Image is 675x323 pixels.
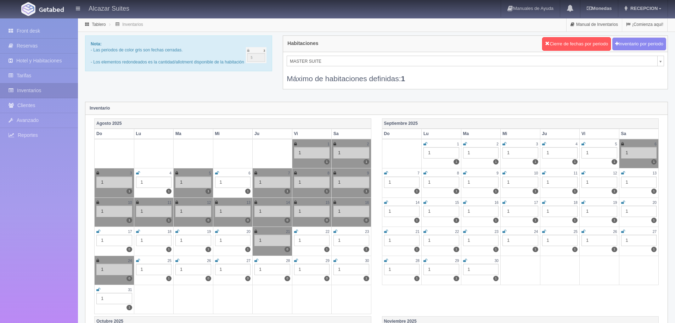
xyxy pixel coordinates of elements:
small: 25 [574,230,578,234]
div: 1 [96,293,132,304]
div: 1 [423,235,459,246]
label: 1 [454,276,459,281]
small: 22 [326,230,330,234]
small: 29 [455,259,459,263]
small: 10 [534,171,538,175]
small: 6 [248,171,251,175]
h4: Alcazar Suites [89,4,129,12]
div: 1 [136,177,172,188]
label: 1 [612,159,617,165]
label: 0 [364,218,369,223]
small: 7 [288,171,290,175]
div: 1 [175,264,211,275]
a: Tablero [92,22,106,27]
a: MASTER SUITE [287,56,664,66]
small: 1 [457,142,459,146]
div: 1 [463,264,499,275]
div: 1 [215,177,251,188]
small: 13 [653,171,657,175]
div: 1 [96,206,132,217]
small: 20 [653,201,657,205]
div: 1 [136,264,172,275]
img: Getabed [21,2,35,16]
label: 1 [364,189,369,194]
div: 1 [254,235,290,246]
small: 1 [327,142,330,146]
div: 1 [215,206,251,217]
th: Vi [292,129,332,139]
div: 1 [463,206,499,217]
b: Nota: [91,41,102,46]
label: 1 [454,218,459,223]
label: 1 [324,189,330,194]
label: 1 [651,189,657,194]
div: 1 [175,206,211,217]
label: 0 [285,218,290,223]
div: 1 [463,177,499,188]
div: 1 [294,177,330,188]
small: 25 [168,259,171,263]
th: Agosto 2025 [95,118,371,129]
small: 17 [534,201,538,205]
th: Ju [253,129,292,139]
b: 1 [401,74,405,83]
small: 18 [574,201,578,205]
small: 18 [168,230,171,234]
label: 1 [533,218,538,223]
small: 22 [455,230,459,234]
label: 1 [414,247,420,252]
label: 1 [612,189,617,194]
label: 1 [364,276,369,281]
div: 1 [333,264,369,275]
div: 1 [333,177,369,188]
label: 0 [324,218,330,223]
small: 21 [416,230,420,234]
label: 1 [612,247,617,252]
div: 1 [581,206,617,217]
h4: Habitaciones [287,41,318,46]
small: 23 [495,230,499,234]
small: 15 [455,201,459,205]
small: 27 [653,230,657,234]
div: 1 [581,147,617,158]
div: 1 [621,206,657,217]
div: 1 [294,235,330,246]
div: 1 [542,177,578,188]
div: 1 [423,177,459,188]
div: 1 [502,235,538,246]
th: Sa [332,129,371,139]
label: 1 [364,159,369,165]
label: 0 [285,247,290,252]
small: 24 [128,259,132,263]
label: 1 [454,159,459,165]
small: 28 [286,259,290,263]
label: 0 [206,276,211,281]
div: 1 [463,147,499,158]
a: ¡Comienza aquí! [622,18,667,32]
label: 1 [206,189,211,194]
label: 1 [572,159,578,165]
label: 1 [493,247,499,252]
label: 1 [572,247,578,252]
small: 27 [247,259,251,263]
small: 3 [536,142,538,146]
div: 1 [254,264,290,275]
div: 1 [542,206,578,217]
div: 1 [333,235,369,246]
a: Inventarios [122,22,143,27]
small: 17 [128,230,132,234]
th: Vi [580,129,619,139]
span: RECEPCION [629,6,658,11]
label: 0 [324,276,330,281]
div: 1 [384,177,420,188]
div: 1 [254,206,290,217]
th: Ju [540,129,580,139]
small: 11 [168,201,171,205]
small: 3 [130,171,132,175]
label: 0 [126,276,132,281]
small: 19 [207,230,211,234]
th: Lu [134,129,174,139]
small: 6 [654,142,657,146]
div: 1 [502,206,538,217]
label: 1 [166,218,171,223]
